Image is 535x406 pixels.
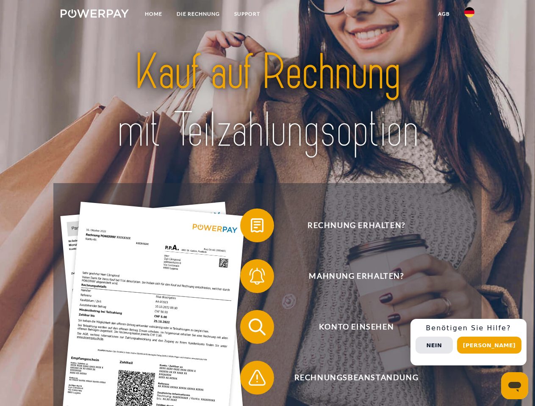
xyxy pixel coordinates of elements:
a: DIE RECHNUNG [169,6,227,22]
button: Mahnung erhalten? [240,259,460,293]
img: logo-powerpay-white.svg [61,9,129,18]
img: qb_bill.svg [247,215,268,236]
a: Home [138,6,169,22]
button: Konto einsehen [240,310,460,344]
span: Konto einsehen [252,310,460,344]
span: Mahnung erhalten? [252,259,460,293]
span: Rechnung erhalten? [252,208,460,242]
span: Rechnungsbeanstandung [252,361,460,395]
img: de [464,7,474,17]
a: SUPPORT [227,6,267,22]
button: [PERSON_NAME] [457,337,521,354]
button: Rechnung erhalten? [240,208,460,242]
div: Schnellhilfe [410,319,527,365]
img: title-powerpay_de.svg [81,41,454,162]
h3: Benötigen Sie Hilfe? [416,324,521,332]
button: Rechnungsbeanstandung [240,361,460,395]
button: Nein [416,337,453,354]
a: agb [431,6,457,22]
img: qb_bell.svg [247,266,268,287]
img: qb_warning.svg [247,367,268,388]
img: qb_search.svg [247,316,268,337]
iframe: Schaltfläche zum Öffnen des Messaging-Fensters [501,372,528,399]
